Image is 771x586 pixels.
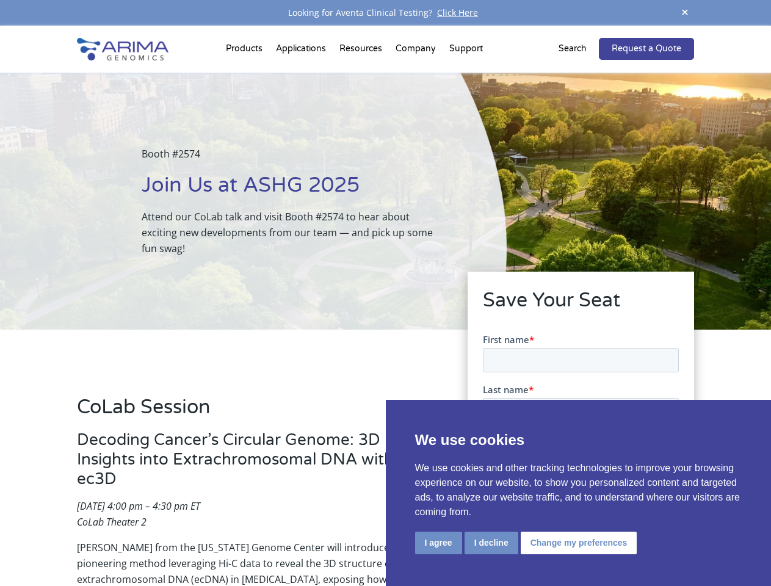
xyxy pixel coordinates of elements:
em: CoLab Theater 2 [77,515,147,529]
h1: Join Us at ASHG 2025 [142,172,445,209]
p: Booth #2574 [142,146,445,172]
div: Looking for Aventa Clinical Testing? [77,5,693,21]
button: Change my preferences [521,532,637,554]
button: I agree [415,532,462,554]
h3: Decoding Cancer’s Circular Genome: 3D Insights into Extrachromosomal DNA with ec3D [77,430,433,498]
p: Search [559,41,587,57]
a: Click Here [432,7,483,18]
p: Attend our CoLab talk and visit Booth #2574 to hear about exciting new developments from our team... [142,209,445,256]
p: We use cookies and other tracking technologies to improve your browsing experience on our website... [415,461,742,519]
a: Request a Quote [599,38,694,60]
h2: CoLab Session [77,394,433,430]
h2: Save Your Seat [483,287,679,324]
img: Arima-Genomics-logo [77,38,168,60]
em: [DATE] 4:00 pm – 4:30 pm ET [77,499,200,513]
button: I decline [465,532,518,554]
p: We use cookies [415,429,742,451]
